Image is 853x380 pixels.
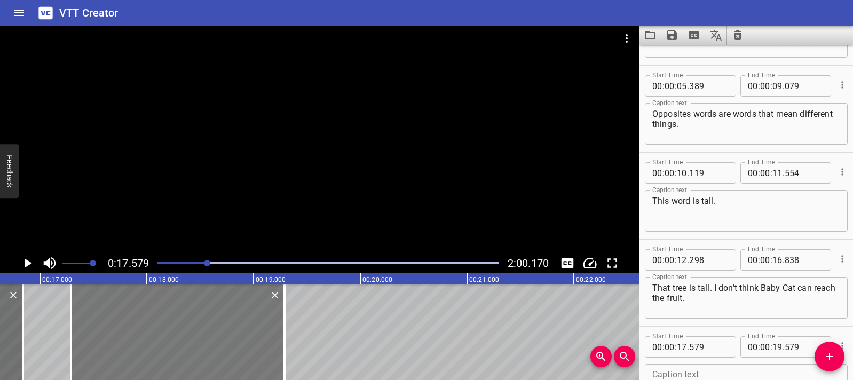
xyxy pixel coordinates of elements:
[90,260,96,266] span: Set video volume
[256,276,286,283] text: 00:19.000
[772,249,783,271] input: 16
[727,26,748,45] button: Clear captions
[835,339,849,353] button: Cue Options
[687,336,689,358] span: .
[688,29,700,42] svg: Extract captions from video
[576,276,606,283] text: 00:22.000
[639,26,661,45] button: Load captions from file
[760,336,770,358] input: 00
[689,75,728,97] input: 389
[677,75,687,97] input: 05
[760,75,770,97] input: 00
[705,26,727,45] button: Translate captions
[665,75,675,97] input: 00
[770,75,772,97] span: :
[748,75,758,97] input: 00
[731,29,744,42] svg: Clear captions
[835,245,848,273] div: Cue Options
[835,158,848,186] div: Cue Options
[652,336,662,358] input: 00
[652,75,662,97] input: 00
[40,253,60,273] button: Toggle mute
[602,253,622,273] button: Toggle fullscreen
[675,336,677,358] span: :
[758,75,760,97] span: :
[362,276,392,283] text: 00:20.000
[665,249,675,271] input: 00
[835,71,848,99] div: Cue Options
[687,249,689,271] span: .
[268,288,282,302] button: Delete
[652,162,662,184] input: 00
[42,276,72,283] text: 00:17.000
[675,249,677,271] span: :
[785,162,824,184] input: 554
[614,346,635,367] button: Zoom Out
[59,4,119,21] h6: VTT Creator
[675,75,677,97] span: :
[590,346,612,367] button: Zoom In
[662,162,665,184] span: :
[748,249,758,271] input: 00
[689,162,728,184] input: 119
[661,26,683,45] button: Save captions to file
[758,249,760,271] span: :
[675,162,677,184] span: :
[6,288,20,302] button: Delete
[783,75,785,97] span: .
[677,249,687,271] input: 12
[785,249,824,271] input: 838
[783,249,785,271] span: .
[835,252,849,266] button: Cue Options
[748,336,758,358] input: 00
[17,253,37,273] button: Play/Pause
[157,262,499,264] div: Play progress
[687,75,689,97] span: .
[835,165,849,179] button: Cue Options
[652,249,662,271] input: 00
[760,162,770,184] input: 00
[580,253,600,273] button: Change Playback Speed
[108,257,149,270] span: 0:17.579
[652,283,840,313] textarea: That tree is tall. I don’t think Baby Cat can reach the fruit.
[677,162,687,184] input: 10
[662,75,665,97] span: :
[665,336,675,358] input: 00
[689,336,728,358] input: 579
[614,26,639,51] button: Video Options
[748,162,758,184] input: 00
[770,162,772,184] span: :
[268,288,280,302] div: Delete Cue
[783,336,785,358] span: .
[709,29,722,42] svg: Translate captions
[758,162,760,184] span: :
[772,336,783,358] input: 19
[772,75,783,97] input: 09
[772,162,783,184] input: 11
[644,29,657,42] svg: Load captions from file
[652,109,840,139] textarea: Opposites words are words that mean different things.
[770,336,772,358] span: :
[835,78,849,92] button: Cue Options
[687,162,689,184] span: .
[469,276,499,283] text: 00:21.000
[665,162,675,184] input: 00
[770,249,772,271] span: :
[677,336,687,358] input: 17
[689,249,728,271] input: 298
[557,253,578,273] button: Toggle captions
[6,288,19,302] div: Delete Cue
[785,336,824,358] input: 579
[508,257,549,270] span: 2:00.170
[662,249,665,271] span: :
[662,336,665,358] span: :
[683,26,705,45] button: Extract captions from video
[760,249,770,271] input: 00
[652,196,840,226] textarea: This word is tall.
[758,336,760,358] span: :
[149,276,179,283] text: 00:18.000
[785,75,824,97] input: 079
[815,342,844,371] button: Add Cue
[835,332,848,360] div: Cue Options
[783,162,785,184] span: .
